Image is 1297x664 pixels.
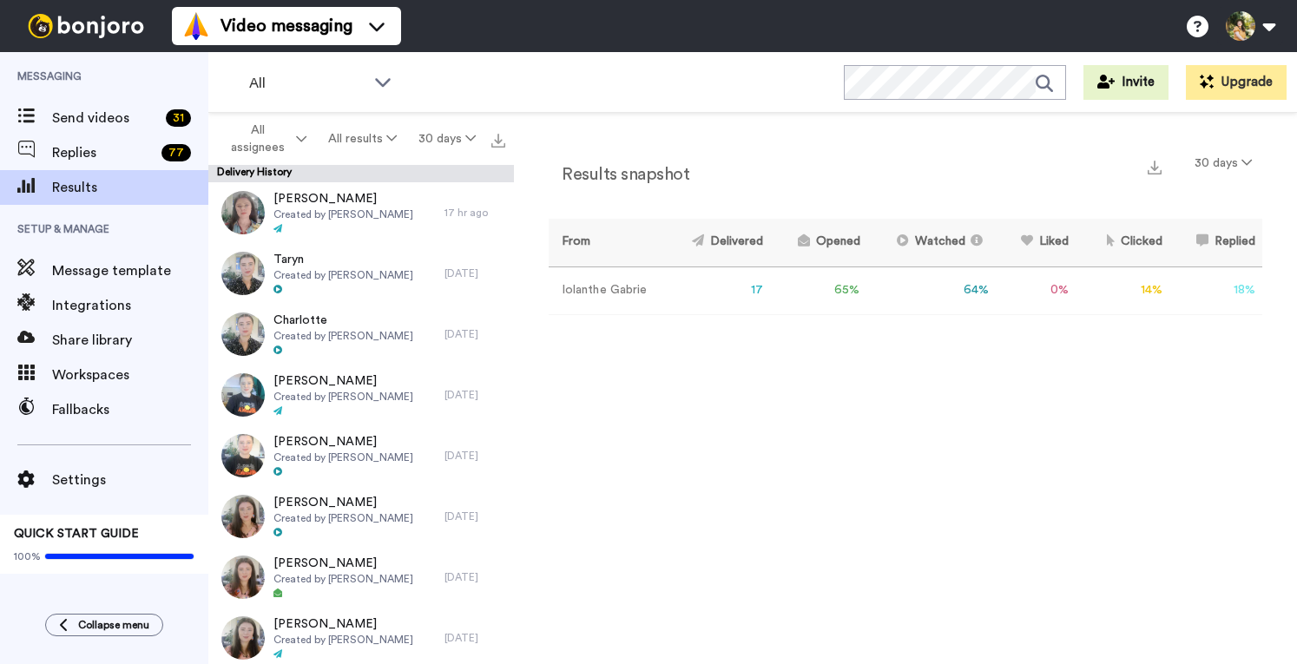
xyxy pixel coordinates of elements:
[444,266,505,280] div: [DATE]
[208,365,514,425] a: [PERSON_NAME]Created by [PERSON_NAME][DATE]
[486,126,510,152] button: Export all results that match these filters now.
[52,470,208,490] span: Settings
[166,109,191,127] div: 31
[221,434,265,477] img: 3f056bfc-3c83-40d6-bcec-0ebbb5741d26-thumb.jpg
[444,327,505,341] div: [DATE]
[14,549,41,563] span: 100%
[273,450,413,464] span: Created by [PERSON_NAME]
[222,122,293,156] span: All assignees
[221,495,265,538] img: 367b0ccd-92d6-4eb6-83d8-0dd61477197b-thumb.jpg
[1083,65,1169,100] button: Invite
[444,388,505,402] div: [DATE]
[52,295,208,316] span: Integrations
[52,365,208,385] span: Workspaces
[208,165,514,182] div: Delivery History
[273,207,413,221] span: Created by [PERSON_NAME]
[549,165,689,184] h2: Results snapshot
[1076,266,1169,314] td: 14 %
[52,177,208,198] span: Results
[273,312,413,329] span: Charlotte
[208,243,514,304] a: TarynCreated by [PERSON_NAME][DATE]
[273,329,413,343] span: Created by [PERSON_NAME]
[221,373,265,417] img: 692166bc-41a7-4e1b-aa9c-c1654fd9ea71-thumb.jpg
[273,633,413,647] span: Created by [PERSON_NAME]
[273,251,413,268] span: Taryn
[1076,219,1169,266] th: Clicked
[770,266,866,314] td: 65 %
[770,219,866,266] th: Opened
[491,134,505,148] img: export.svg
[1148,161,1162,174] img: export.svg
[208,486,514,547] a: [PERSON_NAME]Created by [PERSON_NAME][DATE]
[867,219,997,266] th: Watched
[664,266,770,314] td: 17
[996,266,1076,314] td: 0 %
[273,268,413,282] span: Created by [PERSON_NAME]
[444,206,505,220] div: 17 hr ago
[52,330,208,351] span: Share library
[1142,154,1167,179] button: Export a summary of each team member’s results that match this filter now.
[273,615,413,633] span: [PERSON_NAME]
[273,511,413,525] span: Created by [PERSON_NAME]
[996,219,1076,266] th: Liked
[208,425,514,486] a: [PERSON_NAME]Created by [PERSON_NAME][DATE]
[867,266,997,314] td: 64 %
[444,570,505,584] div: [DATE]
[273,372,413,390] span: [PERSON_NAME]
[407,123,486,154] button: 30 days
[549,219,664,266] th: From
[273,572,413,586] span: Created by [PERSON_NAME]
[1169,266,1262,314] td: 18 %
[273,555,413,572] span: [PERSON_NAME]
[208,304,514,365] a: CharlotteCreated by [PERSON_NAME][DATE]
[52,142,155,163] span: Replies
[221,191,265,234] img: 5214ccd4-726b-4cc3-859b-8b11148966f1-thumb.jpg
[273,190,413,207] span: [PERSON_NAME]
[208,547,514,608] a: [PERSON_NAME]Created by [PERSON_NAME][DATE]
[45,614,163,636] button: Collapse menu
[1184,148,1262,179] button: 30 days
[52,399,208,420] span: Fallbacks
[221,312,265,356] img: 486c5f9a-b328-4415-8986-f0815e8c53d5-thumb.jpg
[221,616,265,660] img: f03513ba-f6d8-4208-b6d9-cd46009b3668-thumb.jpg
[1169,219,1262,266] th: Replied
[182,12,210,40] img: vm-color.svg
[21,14,151,38] img: bj-logo-header-white.svg
[664,219,770,266] th: Delivered
[273,390,413,404] span: Created by [PERSON_NAME]
[273,433,413,450] span: [PERSON_NAME]
[444,449,505,463] div: [DATE]
[444,631,505,645] div: [DATE]
[52,260,208,281] span: Message template
[212,115,318,163] button: All assignees
[14,528,139,540] span: QUICK START GUIDE
[249,73,365,94] span: All
[273,494,413,511] span: [PERSON_NAME]
[208,182,514,243] a: [PERSON_NAME]Created by [PERSON_NAME]17 hr ago
[444,510,505,523] div: [DATE]
[549,266,664,314] td: Iolanthe Gabrie
[78,618,149,632] span: Collapse menu
[161,144,191,161] div: 77
[1186,65,1287,100] button: Upgrade
[52,108,159,128] span: Send videos
[221,556,265,599] img: da5a3045-5291-46f6-99a4-08c672ec3b6a-thumb.jpg
[221,14,352,38] span: Video messaging
[221,252,265,295] img: a22b2f97-a72c-4046-860b-3c99757a00f5-thumb.jpg
[318,123,408,154] button: All results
